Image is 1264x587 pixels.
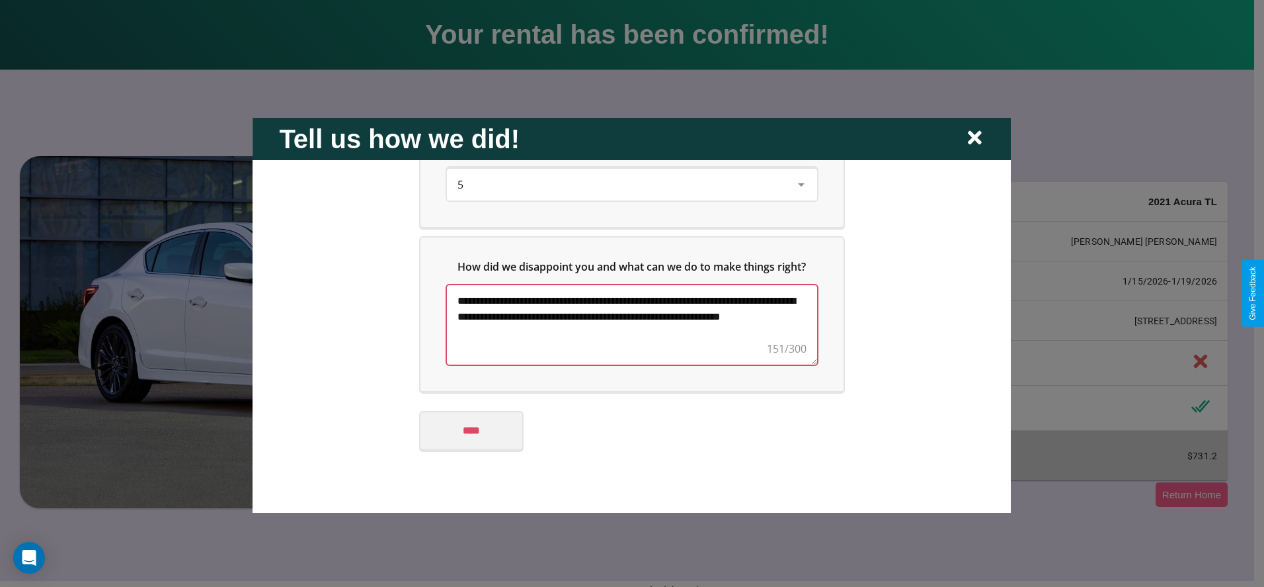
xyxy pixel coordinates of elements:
div: On a scale from 0 to 10, how likely are you to recommend us to a friend or family member? [447,168,817,200]
span: How did we disappoint you and what can we do to make things right? [458,259,807,273]
div: 151/300 [767,340,807,356]
span: 5 [457,177,463,191]
div: Open Intercom Messenger [13,542,45,574]
div: Give Feedback [1248,267,1257,320]
div: On a scale from 0 to 10, how likely are you to recommend us to a friend or family member? [420,105,844,226]
h2: Tell us how we did! [279,124,520,154]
